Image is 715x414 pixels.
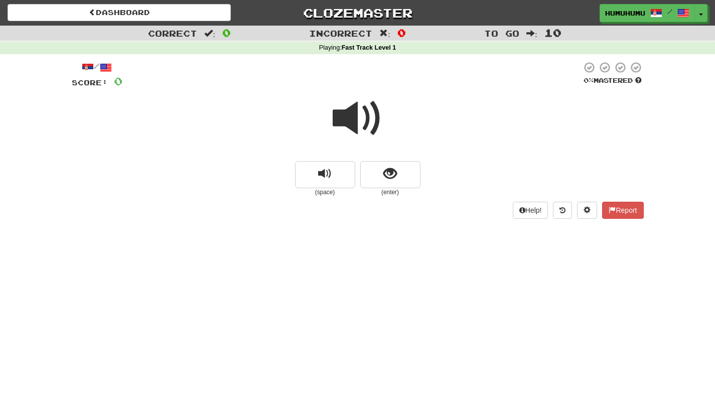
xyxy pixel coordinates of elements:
[526,29,537,38] span: :
[602,202,643,219] button: Report
[246,4,469,22] a: Clozemaster
[513,202,548,219] button: Help!
[667,8,672,15] span: /
[584,76,594,84] span: 0 %
[397,27,406,39] span: 0
[553,202,572,219] button: Round history (alt+y)
[72,78,108,87] span: Score:
[342,44,396,51] strong: Fast Track Level 1
[360,188,420,197] small: (enter)
[222,27,231,39] span: 0
[114,75,122,87] span: 0
[309,28,372,38] span: Incorrect
[295,161,355,188] button: replay audio
[484,28,519,38] span: To go
[72,61,122,74] div: /
[360,161,420,188] button: show sentence
[544,27,561,39] span: 10
[379,29,390,38] span: :
[605,9,645,18] span: humuhumu
[582,76,644,85] div: Mastered
[600,4,695,22] a: humuhumu /
[8,4,231,21] a: Dashboard
[295,188,355,197] small: (space)
[204,29,215,38] span: :
[148,28,197,38] span: Correct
